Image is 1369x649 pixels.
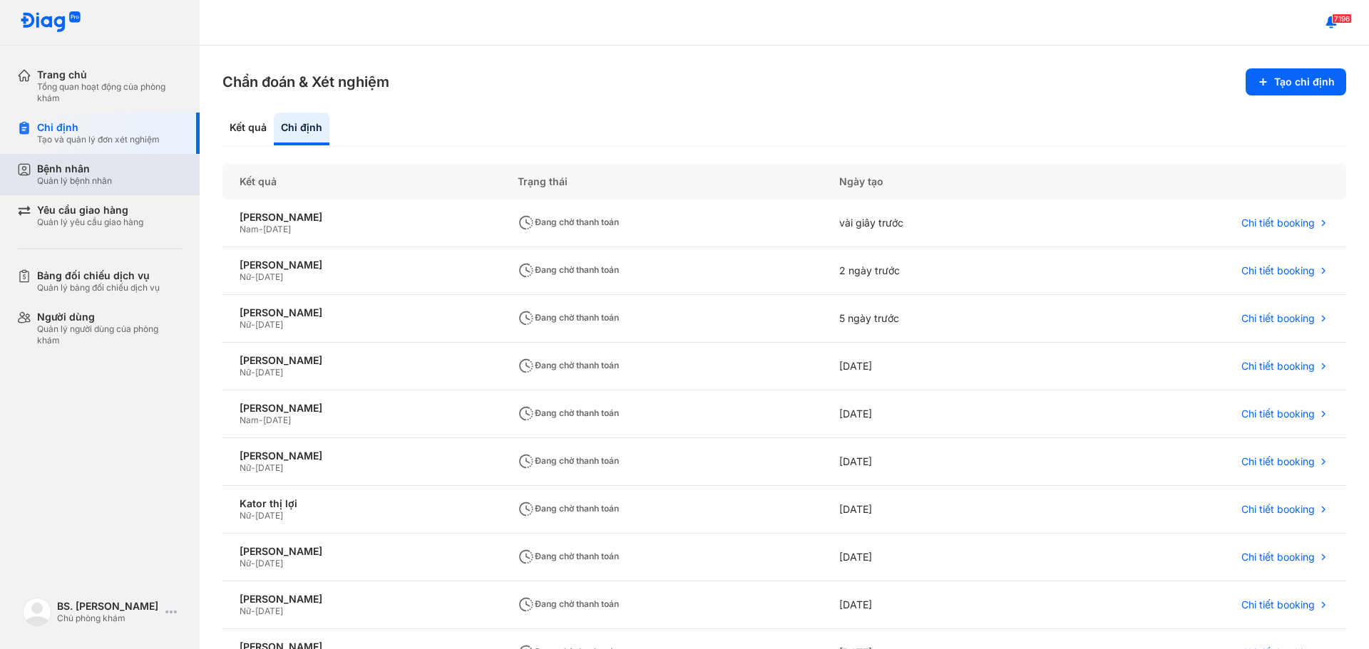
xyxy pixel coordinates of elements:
[518,455,619,466] span: Đang chờ thanh toán
[240,510,251,521] span: Nữ
[1241,407,1315,420] span: Chi tiết booking
[240,354,483,367] div: [PERSON_NAME]
[251,319,255,330] span: -
[822,343,1056,390] div: [DATE]
[255,271,283,282] span: [DATE]
[240,224,259,234] span: Nam
[240,462,251,473] span: Nữ
[822,438,1056,486] div: [DATE]
[518,360,619,370] span: Đang chờ thanh toán
[240,367,251,378] span: Nữ
[57,613,160,624] div: Chủ phòng khám
[240,450,483,462] div: [PERSON_NAME]
[37,121,160,134] div: Chỉ định
[274,113,329,145] div: Chỉ định
[1246,68,1346,95] button: Tạo chỉ định
[240,558,251,568] span: Nữ
[37,311,183,323] div: Người dùng
[255,367,283,378] span: [DATE]
[822,581,1056,629] div: [DATE]
[1241,264,1315,277] span: Chi tiết booking
[251,367,255,378] span: -
[518,264,619,275] span: Đang chờ thanh toán
[240,402,483,415] div: [PERSON_NAME]
[822,199,1056,247] div: vài giây trước
[240,319,251,330] span: Nữ
[1241,217,1315,229] span: Chi tiết booking
[255,606,283,616] span: [DATE]
[240,545,483,558] div: [PERSON_NAME]
[240,593,483,606] div: [PERSON_NAME]
[822,295,1056,343] div: 5 ngày trước
[222,113,274,145] div: Kết quả
[501,164,823,199] div: Trạng thái
[263,224,291,234] span: [DATE]
[259,224,263,234] span: -
[57,600,160,613] div: BS. [PERSON_NAME]
[518,312,619,323] span: Đang chờ thanh toán
[263,415,291,425] span: [DATE]
[822,390,1056,438] div: [DATE]
[37,162,112,175] div: Bệnh nhân
[37,269,160,282] div: Bảng đối chiếu dịch vụ
[251,510,255,521] span: -
[37,68,183,81] div: Trang chủ
[37,175,112,187] div: Quản lý bệnh nhân
[259,415,263,425] span: -
[1241,503,1315,516] span: Chi tiết booking
[251,558,255,568] span: -
[37,323,183,346] div: Quản lý người dùng của phòng khám
[23,598,51,626] img: logo
[251,606,255,616] span: -
[37,217,143,228] div: Quản lý yêu cầu giao hàng
[518,217,619,227] span: Đang chờ thanh toán
[222,72,389,92] h3: Chẩn đoán & Xét nghiệm
[518,551,619,561] span: Đang chờ thanh toán
[518,503,619,514] span: Đang chờ thanh toán
[251,462,255,473] span: -
[37,282,160,294] div: Quản lý bảng đối chiếu dịch vụ
[20,11,81,33] img: logo
[255,558,283,568] span: [DATE]
[1241,551,1315,564] span: Chi tiết booking
[37,81,183,104] div: Tổng quan hoạt động của phòng khám
[822,534,1056,581] div: [DATE]
[1241,598,1315,611] span: Chi tiết booking
[518,598,619,609] span: Đang chờ thanh toán
[240,259,483,271] div: [PERSON_NAME]
[240,306,483,319] div: [PERSON_NAME]
[1241,455,1315,468] span: Chi tiết booking
[518,407,619,418] span: Đang chờ thanh toán
[822,164,1056,199] div: Ngày tạo
[1241,312,1315,325] span: Chi tiết booking
[255,319,283,330] span: [DATE]
[37,134,160,145] div: Tạo và quản lý đơn xét nghiệm
[240,211,483,224] div: [PERSON_NAME]
[822,247,1056,295] div: 2 ngày trước
[822,486,1056,534] div: [DATE]
[1241,360,1315,373] span: Chi tiết booking
[255,510,283,521] span: [DATE]
[251,271,255,282] span: -
[240,271,251,282] span: Nữ
[240,497,483,510] div: Kator thị lợi
[1332,14,1352,24] span: 7196
[240,606,251,616] span: Nữ
[222,164,501,199] div: Kết quả
[240,415,259,425] span: Nam
[37,204,143,217] div: Yêu cầu giao hàng
[255,462,283,473] span: [DATE]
